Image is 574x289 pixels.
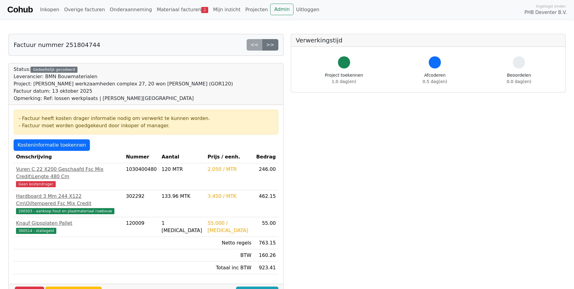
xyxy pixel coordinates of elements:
[254,217,278,237] td: 55.00
[254,163,278,190] td: 246.00
[14,41,100,48] h5: Factuur nummer 251804744
[162,193,203,200] div: 133.96 MTK
[38,4,61,16] a: Inkopen
[16,220,121,234] a: Knauf Gipsplaten Pallet300514 - statiegeld
[211,4,243,16] a: Mijn inzicht
[123,151,159,163] th: Nummer
[205,237,254,249] td: Netto regels
[208,166,251,173] div: 2.050 / MTR
[208,220,251,234] div: 55.000 / [MEDICAL_DATA]
[16,166,121,188] a: Vuren C 22 X200 Geschaafd Fsc Mix Credit\Lengte 480 CmGeen kostendrager
[205,249,254,262] td: BTW
[14,139,90,151] a: Kosteninformatie toekennen
[507,79,531,84] span: 0.0 dag(en)
[325,72,363,85] div: Project toekennen
[254,151,278,163] th: Bedrag
[16,193,121,207] div: Hardboard 3 Mm 244 X122 Cm\Oiltempered Fsc Mix Credit
[254,262,278,274] td: 923.41
[294,4,322,16] a: Uitloggen
[507,72,531,85] div: Beoordelen
[205,262,254,274] td: Totaal inc BTW
[536,3,567,9] span: Ingelogd onder:
[254,190,278,217] td: 462.15
[14,88,233,95] div: Factuur datum: 13 oktober 2025
[254,237,278,249] td: 763.15
[205,151,254,163] th: Prijs / eenh.
[262,39,278,51] a: >>
[201,7,208,13] span: 2
[16,228,56,234] span: 300514 - statiegeld
[16,208,114,214] span: 200503 - aankoop hout en plaatmateriaal ruwbouw
[16,181,56,187] span: Geen kostendrager
[423,79,447,84] span: 0.5 dag(en)
[123,163,159,190] td: 1030400480
[123,190,159,217] td: 302292
[14,95,233,102] div: Opmerking: Ref: lossen werkplaats | [PERSON_NAME][GEOGRAPHIC_DATA]
[208,193,251,200] div: 3.450 / MTK
[19,115,273,122] div: - Factuur heeft kosten drager informatie nodig om verwerkt te kunnen worden.
[254,249,278,262] td: 160.26
[524,9,567,16] span: PHB Deventer B.V.
[31,67,77,73] div: Gedeeltelijk gecodeerd
[16,220,121,227] div: Knauf Gipsplaten Pallet
[16,193,121,214] a: Hardboard 3 Mm 244 X122 Cm\Oiltempered Fsc Mix Credit200503 - aankoop hout en plaatmateriaal ruwbouw
[62,4,107,16] a: Overige facturen
[296,37,561,44] h5: Verwerkingstijd
[7,2,33,17] a: Cohub
[243,4,271,16] a: Projecten
[16,166,121,180] div: Vuren C 22 X200 Geschaafd Fsc Mix Credit\Lengte 480 Cm
[423,72,447,85] div: Afcoderen
[14,151,123,163] th: Omschrijving
[159,151,205,163] th: Aantal
[19,122,273,129] div: - Factuur moet worden goedgekeurd door inkoper of manager.
[162,220,203,234] div: 1 [MEDICAL_DATA]
[332,79,356,84] span: 1.0 dag(en)
[154,4,211,16] a: Materiaal facturen2
[107,4,154,16] a: Onderaanneming
[14,66,233,102] div: Status:
[14,80,233,88] div: Project: [PERSON_NAME] werkzaamheden complex 27, 20 won [PERSON_NAME] (GOR120)
[14,73,233,80] div: Leverancier: BMN Bouwmaterialen
[270,4,294,15] a: Admin
[123,217,159,237] td: 120009
[162,166,203,173] div: 120 MTR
